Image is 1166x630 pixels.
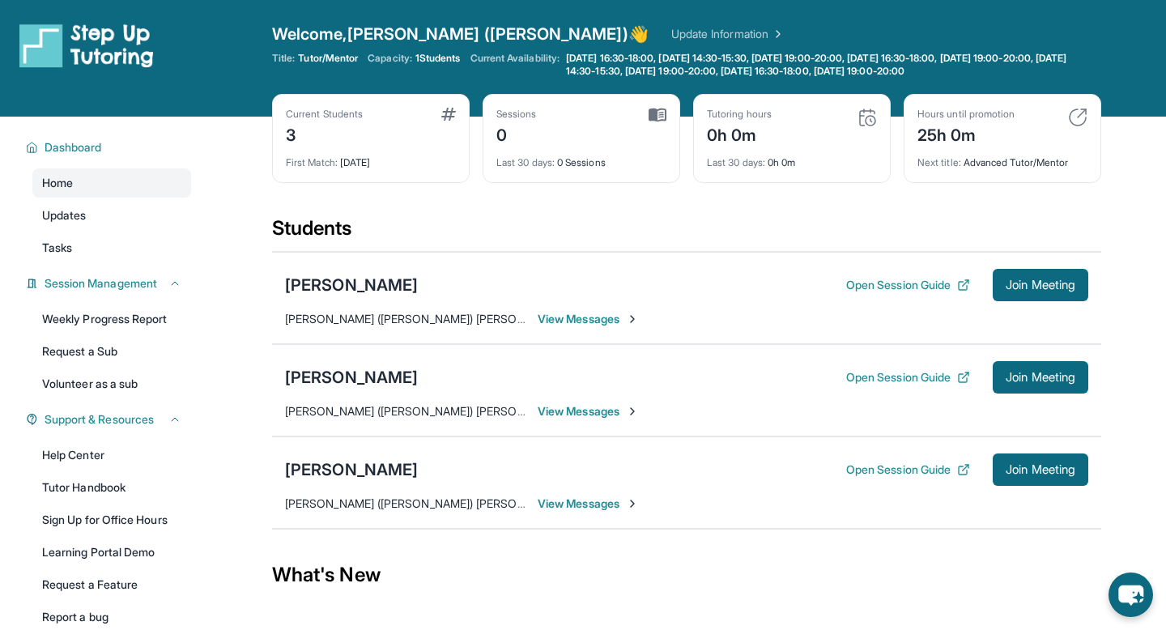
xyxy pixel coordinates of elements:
span: Support & Resources [45,411,154,428]
span: Last 30 days : [707,156,765,168]
a: Home [32,168,191,198]
span: Join Meeting [1006,372,1075,382]
img: Chevron-Right [626,497,639,510]
button: Open Session Guide [846,462,970,478]
div: Hours until promotion [917,108,1015,121]
div: 0h 0m [707,121,772,147]
img: logo [19,23,154,68]
div: Advanced Tutor/Mentor [917,147,1087,169]
a: Sign Up for Office Hours [32,505,191,534]
div: 0 [496,121,537,147]
a: Updates [32,201,191,230]
img: Chevron-Right [626,313,639,326]
div: What's New [272,539,1101,611]
a: Learning Portal Demo [32,538,191,567]
div: [PERSON_NAME] [285,366,418,389]
div: 3 [286,121,363,147]
div: Sessions [496,108,537,121]
span: Join Meeting [1006,465,1075,475]
div: 0h 0m [707,147,877,169]
a: Weekly Progress Report [32,304,191,334]
a: Help Center [32,441,191,470]
span: View Messages [538,311,639,327]
span: Next title : [917,156,961,168]
div: [DATE] [286,147,456,169]
div: [PERSON_NAME] [285,274,418,296]
a: Request a Sub [32,337,191,366]
button: Session Management [38,275,181,292]
span: Title: [272,52,295,65]
img: Chevron-Right [626,405,639,418]
button: Dashboard [38,139,181,155]
span: Session Management [45,275,157,292]
span: Welcome, [PERSON_NAME] ([PERSON_NAME]) 👋 [272,23,649,45]
button: Join Meeting [993,269,1088,301]
span: Tutor/Mentor [298,52,358,65]
button: Open Session Guide [846,277,970,293]
span: Tasks [42,240,72,256]
button: Support & Resources [38,411,181,428]
div: Current Students [286,108,363,121]
a: Request a Feature [32,570,191,599]
div: [PERSON_NAME] [285,458,418,481]
span: Dashboard [45,139,102,155]
span: [PERSON_NAME] ([PERSON_NAME]) [PERSON_NAME] : [285,404,568,418]
span: Updates [42,207,87,223]
div: 0 Sessions [496,147,666,169]
span: Capacity: [368,52,412,65]
img: card [857,108,877,127]
span: View Messages [538,496,639,512]
span: 1 Students [415,52,461,65]
div: Tutoring hours [707,108,772,121]
button: Join Meeting [993,453,1088,486]
a: Volunteer as a sub [32,369,191,398]
span: First Match : [286,156,338,168]
span: View Messages [538,403,639,419]
span: Home [42,175,73,191]
div: Students [272,215,1101,251]
div: 25h 0m [917,121,1015,147]
img: card [1068,108,1087,127]
button: chat-button [1109,573,1153,617]
img: Chevron Right [768,26,785,42]
span: Current Availability: [470,52,560,78]
a: [DATE] 16:30-18:00, [DATE] 14:30-15:30, [DATE] 19:00-20:00, [DATE] 16:30-18:00, [DATE] 19:00-20:0... [563,52,1101,78]
a: Update Information [671,26,785,42]
a: Tasks [32,233,191,262]
span: [PERSON_NAME] ([PERSON_NAME]) [PERSON_NAME] : [285,312,568,326]
span: Last 30 days : [496,156,555,168]
span: [DATE] 16:30-18:00, [DATE] 14:30-15:30, [DATE] 19:00-20:00, [DATE] 16:30-18:00, [DATE] 19:00-20:0... [566,52,1098,78]
span: [PERSON_NAME] ([PERSON_NAME]) [PERSON_NAME] : [285,496,568,510]
span: Join Meeting [1006,280,1075,290]
a: Tutor Handbook [32,473,191,502]
button: Open Session Guide [846,369,970,385]
img: card [649,108,666,122]
button: Join Meeting [993,361,1088,394]
img: card [441,108,456,121]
